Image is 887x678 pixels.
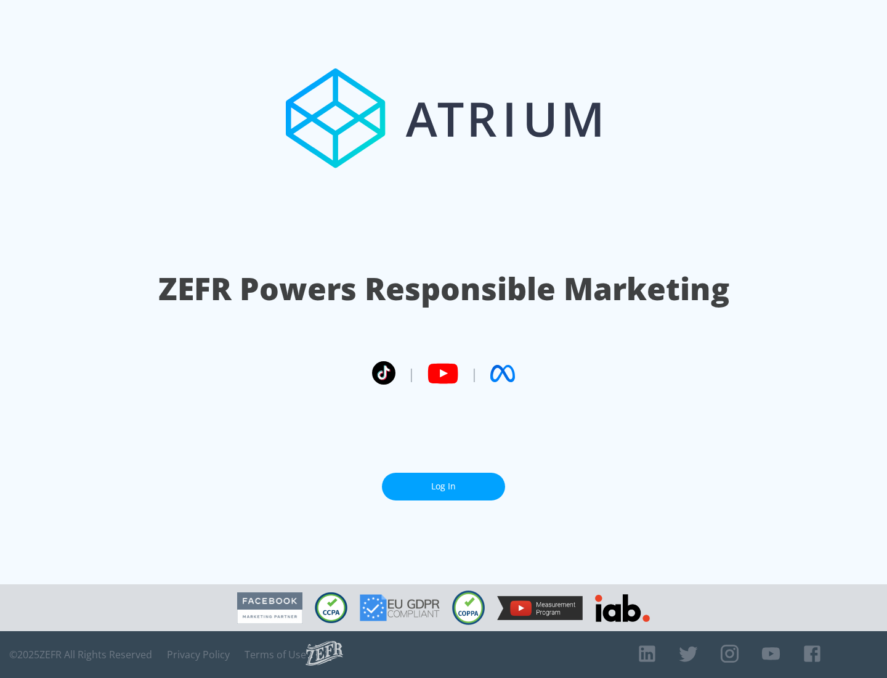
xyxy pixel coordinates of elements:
span: © 2025 ZEFR All Rights Reserved [9,648,152,661]
a: Log In [382,473,505,500]
span: | [471,364,478,383]
h1: ZEFR Powers Responsible Marketing [158,268,729,310]
img: YouTube Measurement Program [497,596,583,620]
img: GDPR Compliant [360,594,440,621]
img: COPPA Compliant [452,590,485,625]
img: Facebook Marketing Partner [237,592,302,624]
img: CCPA Compliant [315,592,347,623]
a: Privacy Policy [167,648,230,661]
a: Terms of Use [245,648,306,661]
img: IAB [595,594,650,622]
span: | [408,364,415,383]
